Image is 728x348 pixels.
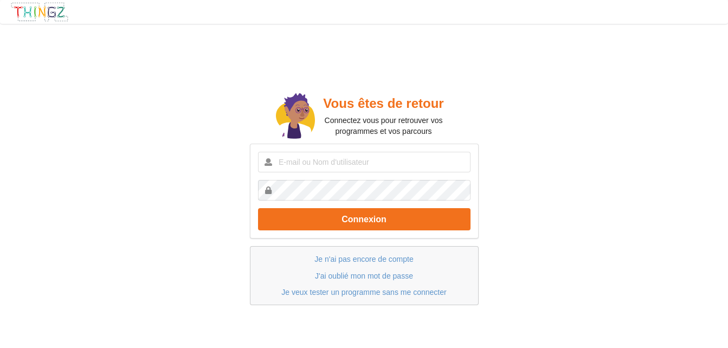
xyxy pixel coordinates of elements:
[315,115,452,137] p: Connectez vous pour retrouver vos programmes et vos parcours
[315,95,452,112] h2: Vous êtes de retour
[258,208,471,230] button: Connexion
[281,288,446,297] a: Je veux tester un programme sans me connecter
[314,255,413,263] a: Je n'ai pas encore de compte
[276,93,315,141] img: doc.svg
[315,272,413,280] a: J'ai oublié mon mot de passe
[10,2,69,22] img: thingz_logo.png
[258,152,471,172] input: E-mail ou Nom d'utilisateur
